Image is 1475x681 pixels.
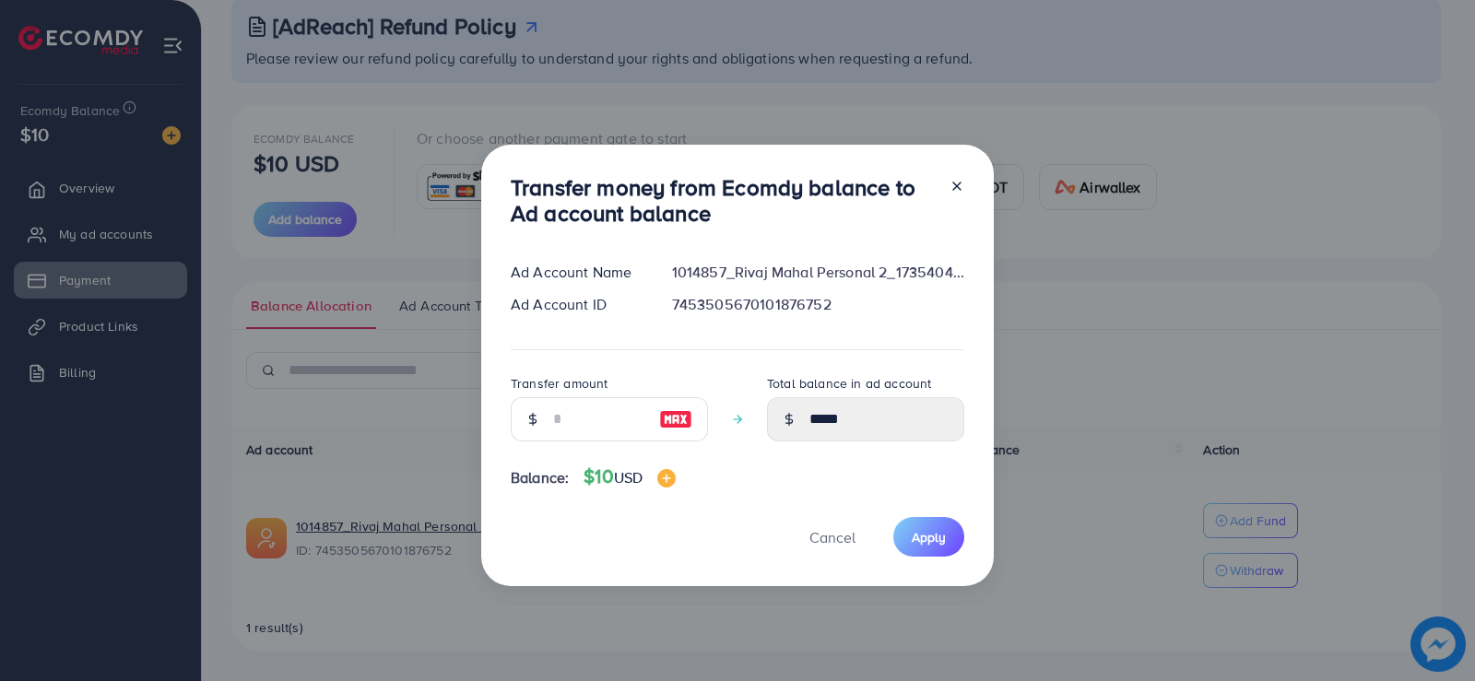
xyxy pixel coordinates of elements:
[809,527,855,547] span: Cancel
[657,262,979,283] div: 1014857_Rivaj Mahal Personal 2_1735404529188
[584,465,676,488] h4: $10
[767,374,931,393] label: Total balance in ad account
[659,408,692,430] img: image
[614,467,643,487] span: USD
[496,294,657,315] div: Ad Account ID
[657,469,676,487] img: image
[657,294,979,315] div: 7453505670101876752
[511,374,608,393] label: Transfer amount
[893,517,964,557] button: Apply
[912,528,946,546] span: Apply
[511,467,569,488] span: Balance:
[511,174,935,228] h3: Transfer money from Ecomdy balance to Ad account balance
[496,262,657,283] div: Ad Account Name
[786,517,879,557] button: Cancel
